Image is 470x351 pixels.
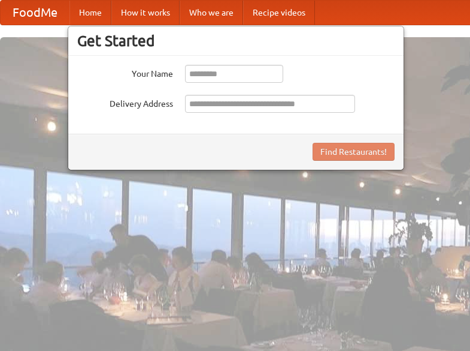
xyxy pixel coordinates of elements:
[243,1,315,25] a: Recipe videos
[77,65,173,80] label: Your Name
[111,1,180,25] a: How it works
[313,143,395,161] button: Find Restaurants!
[180,1,243,25] a: Who we are
[77,95,173,110] label: Delivery Address
[77,32,395,50] h3: Get Started
[1,1,69,25] a: FoodMe
[69,1,111,25] a: Home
